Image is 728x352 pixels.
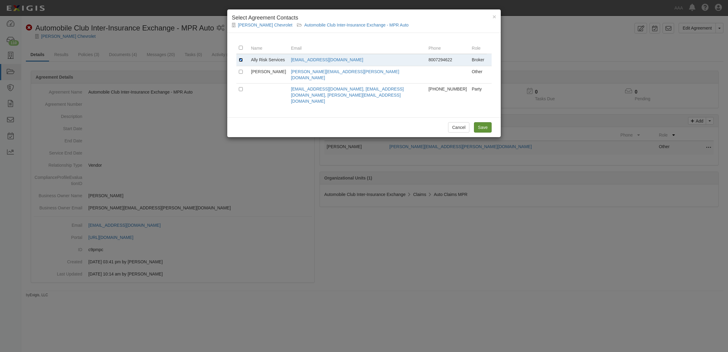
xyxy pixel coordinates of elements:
h4: Select Agreement Contacts [232,14,496,22]
td: [PERSON_NAME] [249,66,288,83]
th: Name [249,42,288,54]
td: Broker [469,54,487,66]
th: Phone [426,42,469,54]
a: Automobile Club Inter-Insurance Exchange - MPR Auto [304,23,408,27]
button: Cancel [448,122,469,133]
td: Ally Risk Services [249,54,288,66]
a: [PERSON_NAME][EMAIL_ADDRESS][PERSON_NAME][DOMAIN_NAME] [291,69,399,80]
td: [PHONE_NUMBER] [426,83,469,107]
button: Close [493,13,496,20]
td: Party [469,83,487,107]
span: × [493,13,496,20]
a: [EMAIL_ADDRESS][DOMAIN_NAME] [291,57,363,62]
th: Email [288,42,426,54]
a: [PERSON_NAME] Chevrolet [238,23,292,27]
a: [EMAIL_ADDRESS][DOMAIN_NAME], [EMAIL_ADDRESS][DOMAIN_NAME], [PERSON_NAME][EMAIL_ADDRESS][DOMAIN_N... [291,87,404,104]
input: Save [474,122,492,133]
td: 8007294622 [426,54,469,66]
td: Other [469,66,487,83]
th: Role [469,42,487,54]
